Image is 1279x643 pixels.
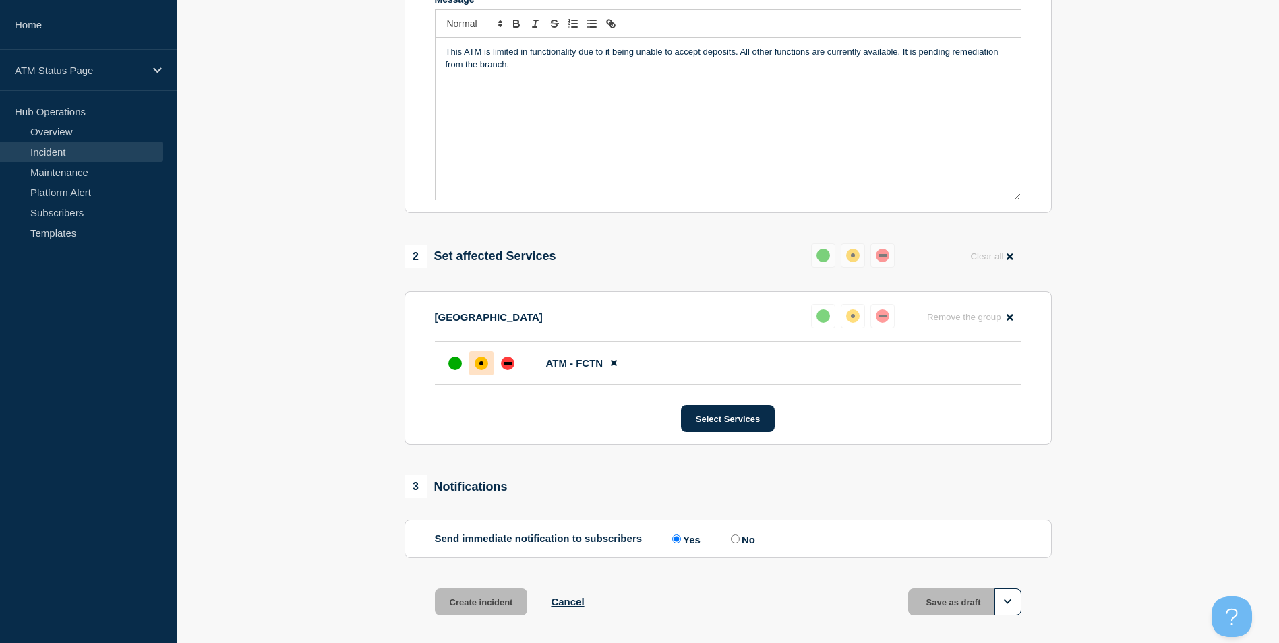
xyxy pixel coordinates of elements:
p: This ATM is limited in functionality due to it being unable to accept deposits. All other functio... [446,46,1011,71]
button: Toggle bold text [507,16,526,32]
span: 3 [405,475,427,498]
input: Yes [672,534,681,543]
div: down [876,309,889,323]
div: Message [436,38,1021,200]
input: No [731,534,740,543]
button: down [870,243,895,268]
button: down [870,304,895,328]
div: affected [846,249,860,262]
label: Yes [669,532,701,545]
button: Select Services [681,405,775,432]
button: Remove the group [919,304,1021,330]
button: Toggle strikethrough text [545,16,564,32]
button: Toggle italic text [526,16,545,32]
p: Send immediate notification to subscribers [435,532,643,545]
div: affected [846,309,860,323]
div: up [448,357,462,370]
button: Create incident [435,588,528,615]
div: Send immediate notification to subscribers [435,532,1021,545]
span: Remove the group [927,312,1001,322]
div: down [876,249,889,262]
span: ATM - FCTN [546,357,603,369]
button: Clear all [962,243,1021,270]
button: Options [994,588,1021,615]
label: No [727,532,755,545]
button: Save as draft [908,588,1021,615]
button: affected [841,304,865,328]
button: Toggle ordered list [564,16,583,32]
div: up [816,309,830,323]
div: Set affected Services [405,245,556,268]
button: Toggle bulleted list [583,16,601,32]
div: Notifications [405,475,508,498]
button: up [811,304,835,328]
button: Toggle link [601,16,620,32]
button: Cancel [551,596,584,607]
div: up [816,249,830,262]
iframe: Help Scout Beacon - Open [1212,596,1252,637]
button: affected [841,243,865,268]
span: Font size [441,16,507,32]
span: 2 [405,245,427,268]
div: down [501,357,514,370]
button: up [811,243,835,268]
div: affected [475,357,488,370]
p: ATM Status Page [15,65,144,76]
p: [GEOGRAPHIC_DATA] [435,311,543,323]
